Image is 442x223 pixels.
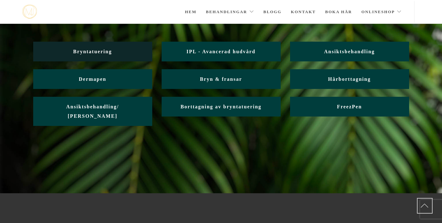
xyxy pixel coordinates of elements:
[162,69,281,89] a: Bryn & fransar
[66,104,119,119] span: Ansiktsbehandling/ [PERSON_NAME]
[186,49,255,54] span: IPL - Avancerad hudvård
[33,42,152,61] a: Bryntatuering
[324,49,375,54] span: Ansiktsbehandling
[200,76,242,82] span: Bryn & fransar
[22,5,37,19] img: mjstudio
[291,1,316,23] a: Kontakt
[180,104,262,109] span: Borttagning av bryntatuering
[162,42,281,61] a: IPL - Avancerad hudvård
[337,104,362,109] span: FreezPen
[290,69,409,89] a: Hårborttagning
[290,42,409,61] a: Ansiktsbehandling
[185,1,196,23] a: Hem
[162,97,281,117] a: Borttagning av bryntatuering
[290,97,409,117] a: FreezPen
[33,97,152,126] a: Ansiktsbehandling/ [PERSON_NAME]
[361,1,402,23] a: Onlineshop
[73,49,112,54] span: Bryntatuering
[206,1,254,23] a: Behandlingar
[263,1,282,23] a: Blogg
[325,1,352,23] a: Boka här
[79,76,107,82] span: Dermapen
[22,5,37,19] a: mjstudio mjstudio mjstudio
[33,69,152,89] a: Dermapen
[328,76,371,82] span: Hårborttagning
